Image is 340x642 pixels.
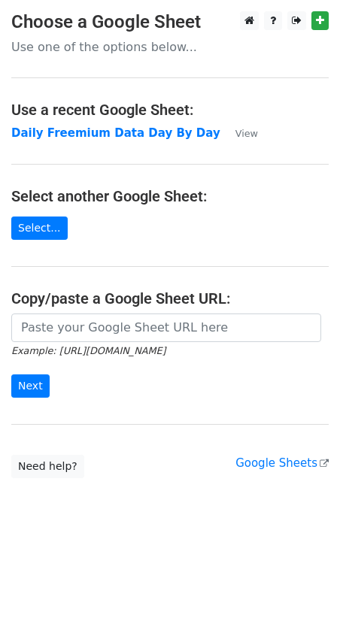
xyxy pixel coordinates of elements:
p: Use one of the options below... [11,39,329,55]
a: Select... [11,217,68,240]
h4: Select another Google Sheet: [11,187,329,205]
a: View [220,126,258,140]
h4: Use a recent Google Sheet: [11,101,329,119]
small: Example: [URL][DOMAIN_NAME] [11,345,165,356]
input: Paste your Google Sheet URL here [11,313,321,342]
h4: Copy/paste a Google Sheet URL: [11,289,329,307]
a: Google Sheets [235,456,329,470]
a: Need help? [11,455,84,478]
a: Daily Freemium Data Day By Day [11,126,220,140]
small: View [235,128,258,139]
h3: Choose a Google Sheet [11,11,329,33]
input: Next [11,374,50,398]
